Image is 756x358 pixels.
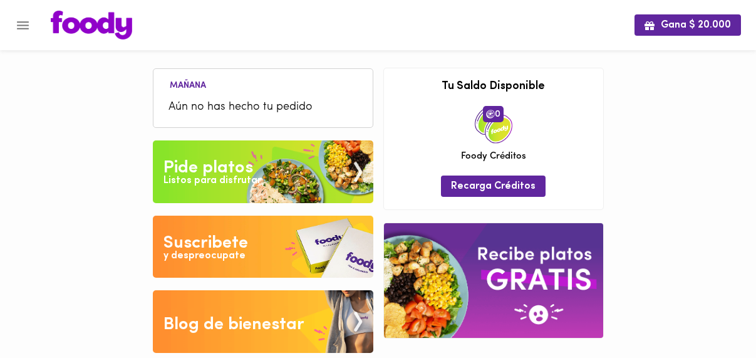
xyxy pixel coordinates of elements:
[384,223,603,338] img: referral-banner.png
[153,216,373,278] img: Disfruta bajar de peso
[634,14,741,35] button: Gana $ 20.000
[683,285,743,345] iframe: Messagebird Livechat Widget
[8,10,38,41] button: Menu
[393,81,594,93] h3: Tu Saldo Disponible
[483,106,504,122] span: 0
[441,176,546,196] button: Recarga Créditos
[160,78,216,90] li: Mañana
[51,11,132,39] img: logo.png
[163,174,261,188] div: Listos para disfrutar
[645,19,731,31] span: Gana $ 20.000
[475,106,512,144] img: credits-package.png
[486,110,495,118] img: foody-creditos.png
[451,181,536,192] span: Recarga Créditos
[153,290,373,353] img: Blog de bienestar
[163,312,304,337] div: Blog de bienestar
[163,231,248,256] div: Suscribete
[163,155,253,181] div: Pide platos
[461,150,526,163] span: Foody Créditos
[163,249,246,263] div: y despreocupate
[153,140,373,203] img: Pide un Platos
[168,99,358,116] span: Aún no has hecho tu pedido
